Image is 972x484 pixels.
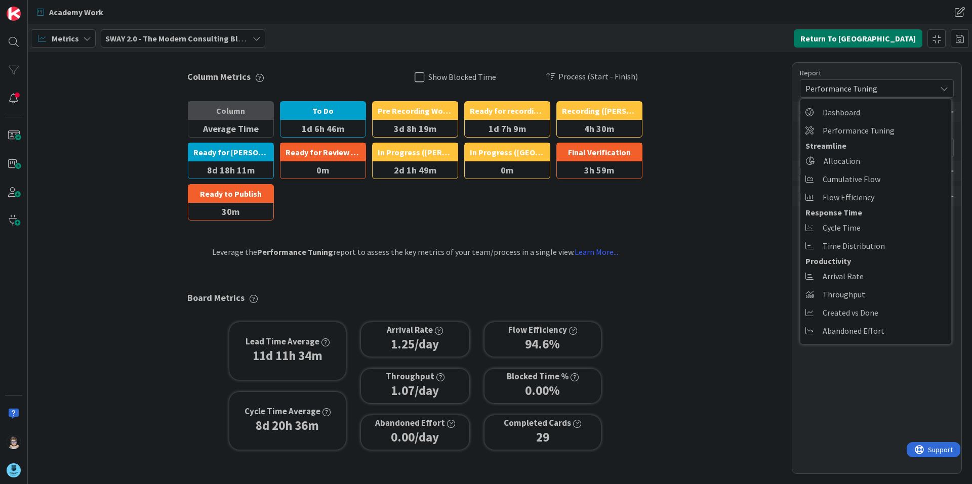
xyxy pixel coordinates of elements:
[557,161,642,179] div: 3h 59m
[504,418,581,428] div: Completed Cards
[280,161,366,179] div: 0m
[105,33,265,43] b: SWAY 2.0 - The Modern Consulting Blueprint
[800,206,951,218] div: Response Time
[800,188,951,206] a: Flow Efficiency
[7,7,21,21] img: Visit kanbanzone.com
[280,102,366,120] div: To Do
[800,170,951,188] a: Cumulative Flow
[823,220,861,235] span: Cycle Time
[188,102,273,120] div: Column
[373,102,458,120] div: Pre Recording Work ([PERSON_NAME])
[465,161,550,179] div: 0m
[246,336,330,346] div: Lead Time Average
[525,335,560,354] div: 94.6 %
[823,105,860,120] span: Dashboard
[188,120,273,137] div: Average Time
[465,143,550,161] div: In Progress ([GEOGRAPHIC_DATA])
[823,323,884,338] span: Abandoned Effort
[212,246,618,258] div: Leverage the report to assess the key metrics of your team/process in a single view.
[373,120,458,137] div: 3d 8h 19m
[823,305,878,320] span: Created vs Done
[188,185,273,203] div: Ready to Publish
[800,103,951,121] a: Dashboard
[21,2,46,14] span: Support
[188,203,273,220] div: 30m
[824,153,860,168] span: Allocation
[465,120,550,137] div: 1d 7h 9m
[575,247,618,257] a: Learn More...
[391,335,439,354] div: 1.25/day
[800,285,951,303] a: Throughput
[800,152,951,170] a: Allocation
[415,67,541,86] button: Show Blocked Time
[387,325,443,335] div: Arrival Rate
[31,3,109,21] a: Academy Work
[256,416,319,435] div: 8d 20h 36m
[257,247,333,257] b: Performance Tuning
[391,428,439,447] div: 0.00/day
[7,463,21,477] img: avatar
[7,435,21,449] img: TP
[373,161,458,179] div: 2d 1h 49m
[188,143,273,161] div: Ready for [PERSON_NAME] Magic
[465,102,550,120] div: Ready for recordings
[280,120,366,137] div: 1d 6h 46m
[557,102,642,120] div: Recording ([PERSON_NAME])
[823,123,895,138] span: Performance Tuning
[245,406,331,416] div: Cycle Time Average
[558,67,638,86] span: Process (Start - Finish)
[823,190,874,205] span: Flow Efficiency
[507,371,579,381] div: Blocked Time %
[800,218,951,237] a: Cycle Time
[800,121,951,140] a: Performance Tuning
[280,143,366,161] div: Ready for Review (Marina)
[800,322,951,340] a: Abandoned Effort
[805,81,931,96] span: Performance Tuning
[253,346,322,366] div: 11d 11h 34m
[375,418,455,428] div: Abandoned Effort
[794,29,922,48] button: Return To [GEOGRAPHIC_DATA]
[536,428,549,447] div: 29
[800,255,951,267] div: Productivity
[823,238,885,253] span: Time Distribution
[428,72,496,82] span: Show Blocked Time
[525,381,560,401] div: 0.00 %
[557,120,642,137] div: 4h 30m
[800,303,951,322] a: Created vs Done
[823,287,865,302] span: Throughput
[49,6,103,18] span: Academy Work
[187,288,245,307] span: Board Metrics
[800,267,951,285] a: Arrival Rate
[823,269,864,284] span: Arrival Rate
[800,140,951,152] div: Streamline
[557,143,642,161] div: Final Verification
[188,161,273,179] div: 8d 18h 11m
[508,325,577,335] div: Flow Efficiency
[386,371,444,381] div: Throughput
[800,68,944,78] div: Report
[800,237,951,255] a: Time Distribution
[187,67,251,86] span: Column Metrics
[373,143,458,161] div: In Progress ([PERSON_NAME])
[52,32,79,45] span: Metrics
[823,171,880,187] span: Cumulative Flow
[391,381,439,401] div: 1.07/day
